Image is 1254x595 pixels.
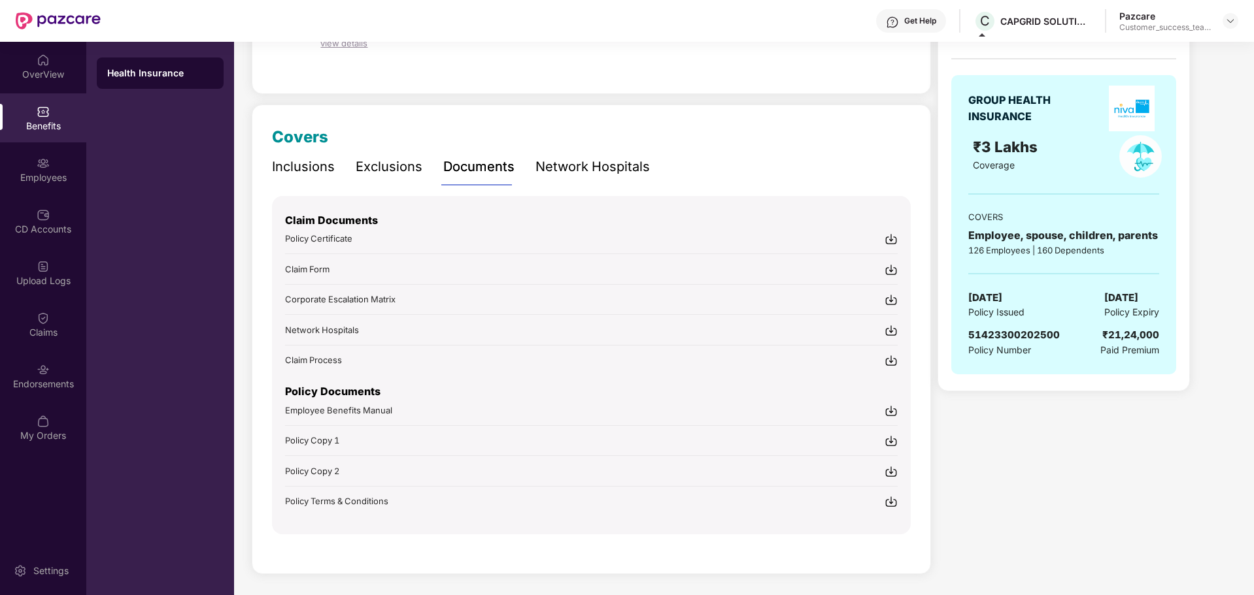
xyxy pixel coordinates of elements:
div: Health Insurance [107,67,213,80]
span: [DATE] [1104,290,1138,306]
img: svg+xml;base64,PHN2ZyBpZD0iU2V0dGluZy0yMHgyMCIgeG1sbnM9Imh0dHA6Ly93d3cudzMub3JnLzIwMDAvc3ZnIiB3aW... [14,564,27,577]
img: svg+xml;base64,PHN2ZyBpZD0iQ0RfQWNjb3VudHMiIGRhdGEtbmFtZT0iQ0QgQWNjb3VudHMiIHhtbG5zPSJodHRwOi8vd3... [37,208,50,221]
img: svg+xml;base64,PHN2ZyBpZD0iRG93bmxvYWQtMjR4MjQiIHhtbG5zPSJodHRwOi8vd3d3LnczLm9yZy8yMDAwL3N2ZyIgd2... [885,324,898,337]
span: Corporate Escalation Matrix [285,294,396,304]
span: C [980,13,990,29]
p: Policy Documents [285,383,898,400]
span: Claim Process [285,355,342,365]
div: Customer_success_team_lead [1119,22,1211,33]
div: Documents [443,157,515,177]
span: Policy Issued [968,305,1025,319]
span: Paid Premium [1100,343,1159,357]
div: COVERS [968,210,1159,223]
img: svg+xml;base64,PHN2ZyBpZD0iTXlfT3JkZXJzIiBkYXRhLW5hbWU9Ik15IE9yZGVycyIgeG1sbnM9Imh0dHA6Ly93d3cudz... [37,415,50,428]
span: Policy Expiry [1104,305,1159,319]
img: svg+xml;base64,PHN2ZyBpZD0iRW1wbG95ZWVzIiB4bWxucz0iaHR0cDovL3d3dy53My5vcmcvMjAwMC9zdmciIHdpZHRoPS... [37,157,50,170]
div: Settings [29,564,73,577]
img: svg+xml;base64,PHN2ZyBpZD0iRG93bmxvYWQtMjR4MjQiIHhtbG5zPSJodHRwOi8vd3d3LnczLm9yZy8yMDAwL3N2ZyIgd2... [885,263,898,276]
span: view details [320,38,367,48]
span: Policy Copy 2 [285,466,339,476]
img: svg+xml;base64,PHN2ZyBpZD0iSGVscC0zMngzMiIgeG1sbnM9Imh0dHA6Ly93d3cudzMub3JnLzIwMDAvc3ZnIiB3aWR0aD... [886,16,899,29]
img: svg+xml;base64,PHN2ZyBpZD0iSG9tZSIgeG1sbnM9Imh0dHA6Ly93d3cudzMub3JnLzIwMDAvc3ZnIiB3aWR0aD0iMjAiIG... [37,54,50,67]
span: Claim Form [285,264,330,274]
span: ₹3 Lakhs [973,138,1042,155]
img: svg+xml;base64,PHN2ZyBpZD0iQmVuZWZpdHMiIHhtbG5zPSJodHRwOi8vd3d3LnczLm9yZy8yMDAwL3N2ZyIgd2lkdGg9Ij... [37,105,50,118]
img: New Pazcare Logo [16,12,101,29]
div: Network Hospitals [535,157,650,177]
img: insurerLogo [1109,86,1155,131]
div: Inclusions [272,157,335,177]
span: Network Hospitals [285,325,359,335]
div: Exclusions [356,157,422,177]
div: CAPGRID SOLUTIONS PRIVATE LIMITED [1000,15,1092,27]
span: Policy Terms & Conditions [285,496,388,506]
img: policyIcon [1119,135,1162,178]
span: Employee Benefits Manual [285,405,392,415]
img: svg+xml;base64,PHN2ZyBpZD0iRG93bmxvYWQtMjR4MjQiIHhtbG5zPSJodHRwOi8vd3d3LnczLm9yZy8yMDAwL3N2ZyIgd2... [885,233,898,246]
span: Covers [272,127,328,146]
span: Policy Number [968,344,1031,355]
span: Policy Certificate [285,233,352,244]
span: [DATE] [968,290,1002,306]
img: svg+xml;base64,PHN2ZyBpZD0iRG93bmxvYWQtMjR4MjQiIHhtbG5zPSJodHRwOi8vd3d3LnczLm9yZy8yMDAwL3N2ZyIgd2... [885,465,898,478]
img: svg+xml;base64,PHN2ZyBpZD0iRG93bmxvYWQtMjR4MjQiIHhtbG5zPSJodHRwOi8vd3d3LnczLm9yZy8yMDAwL3N2ZyIgd2... [885,434,898,447]
img: svg+xml;base64,PHN2ZyBpZD0iVXBsb2FkX0xvZ3MiIGRhdGEtbmFtZT0iVXBsb2FkIExvZ3MiIHhtbG5zPSJodHRwOi8vd3... [37,260,50,273]
span: 51423300202500 [968,329,1060,341]
img: svg+xml;base64,PHN2ZyBpZD0iRG93bmxvYWQtMjR4MjQiIHhtbG5zPSJodHRwOi8vd3d3LnczLm9yZy8yMDAwL3N2ZyIgd2... [885,404,898,417]
div: ₹21,24,000 [1102,327,1159,343]
div: GROUP HEALTH INSURANCE [968,92,1083,125]
span: Policy Copy 1 [285,435,339,445]
img: svg+xml;base64,PHN2ZyBpZD0iQ2xhaW0iIHhtbG5zPSJodHRwOi8vd3d3LnczLm9yZy8yMDAwL3N2ZyIgd2lkdGg9IjIwIi... [37,312,50,325]
img: svg+xml;base64,PHN2ZyBpZD0iRG93bmxvYWQtMjR4MjQiIHhtbG5zPSJodHRwOi8vd3d3LnczLm9yZy8yMDAwL3N2ZyIgd2... [885,293,898,306]
img: svg+xml;base64,PHN2ZyBpZD0iRW5kb3JzZW1lbnRzIiB4bWxucz0iaHR0cDovL3d3dy53My5vcmcvMjAwMC9zdmciIHdpZH... [37,363,50,376]
span: Coverage [973,159,1015,170]
div: Employee, spouse, children, parents [968,227,1159,244]
div: 126 Employees | 160 Dependents [968,244,1159,257]
div: Get Help [904,16,936,26]
img: svg+xml;base64,PHN2ZyBpZD0iRG93bmxvYWQtMjR4MjQiIHhtbG5zPSJodHRwOi8vd3d3LnczLm9yZy8yMDAwL3N2ZyIgd2... [885,495,898,508]
div: Pazcare [1119,10,1211,22]
img: svg+xml;base64,PHN2ZyBpZD0iRHJvcGRvd24tMzJ4MzIiIHhtbG5zPSJodHRwOi8vd3d3LnczLm9yZy8yMDAwL3N2ZyIgd2... [1225,16,1236,26]
p: Claim Documents [285,212,898,229]
img: svg+xml;base64,PHN2ZyBpZD0iRG93bmxvYWQtMjR4MjQiIHhtbG5zPSJodHRwOi8vd3d3LnczLm9yZy8yMDAwL3N2ZyIgd2... [885,354,898,367]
